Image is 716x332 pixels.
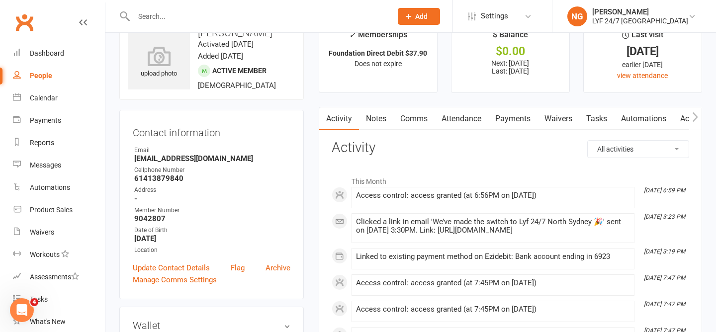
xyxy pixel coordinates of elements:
[133,320,290,331] h3: Wallet
[131,9,385,23] input: Search...
[332,140,689,156] h3: Activity
[128,27,295,38] h3: [PERSON_NAME]
[128,46,190,79] div: upload photo
[134,166,290,175] div: Cellphone Number
[356,218,630,235] div: Clicked a link in email 'We’ve made the switch to Lyf 24/7 North Sydney 🎉' sent on [DATE] 3:30PM....
[593,46,693,57] div: [DATE]
[13,266,105,288] a: Assessments
[134,214,290,223] strong: 9042807
[567,6,587,26] div: NG
[644,301,685,308] i: [DATE] 7:47 PM
[537,107,579,130] a: Waivers
[134,194,290,203] strong: -
[30,161,61,169] div: Messages
[198,81,276,90] span: [DEMOGRAPHIC_DATA]
[644,248,685,255] i: [DATE] 3:19 PM
[435,107,488,130] a: Attendance
[493,28,528,46] div: $ Balance
[134,226,290,235] div: Date of Birth
[481,5,508,27] span: Settings
[622,28,663,46] div: Last visit
[134,234,290,243] strong: [DATE]
[13,288,105,311] a: Tasks
[134,174,290,183] strong: 61413879840
[133,123,290,138] h3: Contact information
[30,298,38,306] span: 4
[13,42,105,65] a: Dashboard
[30,273,79,281] div: Assessments
[134,246,290,255] div: Location
[579,107,614,130] a: Tasks
[329,49,427,57] strong: Foundation Direct Debit $37.90
[356,305,630,314] div: Access control: access granted (at 7:45PM on [DATE])
[134,185,290,195] div: Address
[133,274,217,286] a: Manage Comms Settings
[13,132,105,154] a: Reports
[30,72,52,80] div: People
[356,279,630,287] div: Access control: access granted (at 7:45PM on [DATE])
[30,139,54,147] div: Reports
[30,228,54,236] div: Waivers
[13,199,105,221] a: Product Sales
[356,252,630,261] div: Linked to existing payment method on Ezidebit: Bank account ending in 6923
[359,107,393,130] a: Notes
[134,154,290,163] strong: [EMAIL_ADDRESS][DOMAIN_NAME]
[30,94,58,102] div: Calendar
[13,65,105,87] a: People
[198,52,243,61] time: Added [DATE]
[460,59,560,75] p: Next: [DATE] Last: [DATE]
[30,250,60,258] div: Workouts
[13,87,105,109] a: Calendar
[614,107,673,130] a: Automations
[393,107,435,130] a: Comms
[398,8,440,25] button: Add
[13,154,105,176] a: Messages
[231,262,245,274] a: Flag
[134,206,290,215] div: Member Number
[10,298,34,322] iframe: Intercom live chat
[592,16,688,25] div: LYF 24/7 [GEOGRAPHIC_DATA]
[13,244,105,266] a: Workouts
[13,176,105,199] a: Automations
[644,274,685,281] i: [DATE] 7:47 PM
[355,60,402,68] span: Does not expire
[349,28,407,47] div: Memberships
[30,206,73,214] div: Product Sales
[198,40,254,49] time: Activated [DATE]
[415,12,428,20] span: Add
[617,72,668,80] a: view attendance
[30,116,61,124] div: Payments
[30,183,70,191] div: Automations
[30,295,48,303] div: Tasks
[134,146,290,155] div: Email
[488,107,537,130] a: Payments
[266,262,290,274] a: Archive
[592,7,688,16] div: [PERSON_NAME]
[460,46,560,57] div: $0.00
[133,262,210,274] a: Update Contact Details
[593,59,693,70] div: earlier [DATE]
[644,187,685,194] i: [DATE] 6:59 PM
[12,10,37,35] a: Clubworx
[332,171,689,187] li: This Month
[644,213,685,220] i: [DATE] 3:23 PM
[30,49,64,57] div: Dashboard
[212,67,267,75] span: Active member
[13,221,105,244] a: Waivers
[319,107,359,130] a: Activity
[356,191,630,200] div: Access control: access granted (at 6:56PM on [DATE])
[30,318,66,326] div: What's New
[349,30,356,40] i: ✓
[13,109,105,132] a: Payments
